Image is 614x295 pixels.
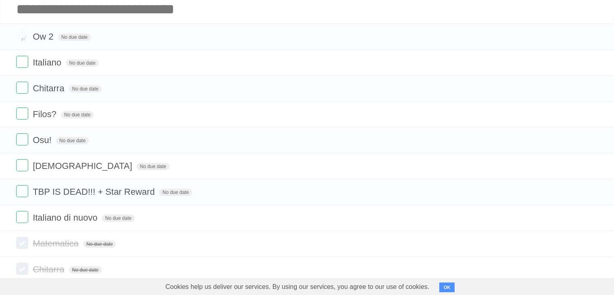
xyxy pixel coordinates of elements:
span: Chitarra [33,83,66,93]
span: Italiano [33,57,63,67]
span: [DEMOGRAPHIC_DATA] [33,161,134,171]
span: No due date [159,189,192,196]
span: No due date [58,34,91,41]
span: No due date [66,59,98,67]
span: Matematica [33,238,81,249]
label: Done [16,133,28,145]
span: TBP IS DEAD!!! + Star Reward [33,187,157,197]
label: Done [16,237,28,249]
label: Done [16,263,28,275]
label: Done [16,56,28,68]
span: Filos? [33,109,59,119]
span: No due date [61,111,94,118]
span: No due date [83,240,116,248]
span: Ow 2 [33,32,55,42]
button: OK [439,282,455,292]
label: Done [16,30,28,42]
span: No due date [102,215,134,222]
label: Done [16,82,28,94]
span: Chitarra [33,264,66,274]
span: No due date [56,137,89,144]
label: Done [16,211,28,223]
label: Done [16,159,28,171]
label: Done [16,107,28,120]
label: Done [16,185,28,197]
span: Italiano di nuovo [33,213,99,223]
span: Cookies help us deliver our services. By using our services, you agree to our use of cookies. [157,279,438,295]
span: No due date [69,266,102,274]
span: Osu! [33,135,53,145]
span: No due date [136,163,169,170]
span: No due date [69,85,102,93]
